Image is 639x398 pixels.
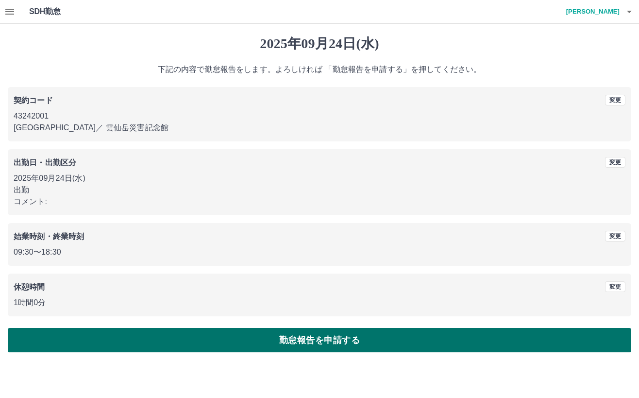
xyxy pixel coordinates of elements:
p: 09:30 〜 18:30 [14,246,625,258]
p: 43242001 [14,110,625,122]
b: 契約コード [14,96,53,104]
p: 下記の内容で勤怠報告をします。よろしければ 「勤怠報告を申請する」を押してください。 [8,64,631,75]
button: 勤怠報告を申請する [8,328,631,352]
b: 出勤日・出勤区分 [14,158,76,167]
h1: 2025年09月24日(水) [8,35,631,52]
p: 1時間0分 [14,297,625,309]
p: コメント: [14,196,625,208]
p: 出勤 [14,184,625,196]
p: 2025年09月24日(水) [14,173,625,184]
b: 休憩時間 [14,283,45,291]
b: 始業時刻・終業時刻 [14,232,84,241]
button: 変更 [605,95,625,105]
p: [GEOGRAPHIC_DATA] ／ 雲仙岳災害記念館 [14,122,625,134]
button: 変更 [605,231,625,242]
button: 変更 [605,281,625,292]
button: 変更 [605,157,625,168]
